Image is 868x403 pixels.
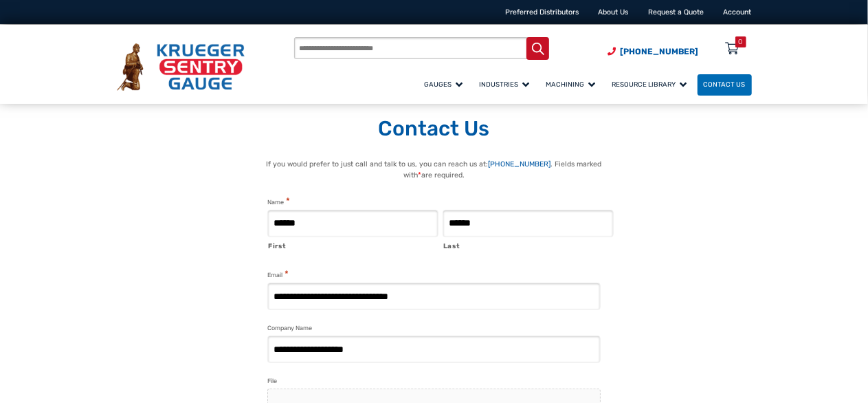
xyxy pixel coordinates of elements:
[546,80,596,88] span: Machining
[606,72,698,96] a: Resource Library
[425,80,463,88] span: Gauges
[648,8,704,17] a: Request a Quote
[489,160,551,168] a: [PHONE_NUMBER]
[608,45,699,58] a: Phone Number (920) 434-8860
[117,43,245,91] img: Krueger Sentry Gauge
[505,8,579,17] a: Preferred Distributors
[540,72,606,96] a: Machining
[698,74,752,96] a: Contact Us
[267,323,312,334] label: Company Name
[474,72,540,96] a: Industries
[267,196,290,208] legend: Name
[268,238,438,252] label: First
[267,269,289,281] label: Email
[704,81,746,89] span: Contact Us
[443,238,614,252] label: Last
[267,376,277,386] label: File
[480,80,530,88] span: Industries
[254,159,614,181] p: If you would prefer to just call and talk to us, you can reach us at: . Fields marked with are re...
[724,8,752,17] a: Account
[419,72,474,96] a: Gauges
[599,8,629,17] a: About Us
[117,116,752,142] h1: Contact Us
[621,47,699,56] span: [PHONE_NUMBER]
[612,80,687,88] span: Resource Library
[739,36,743,47] div: 0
